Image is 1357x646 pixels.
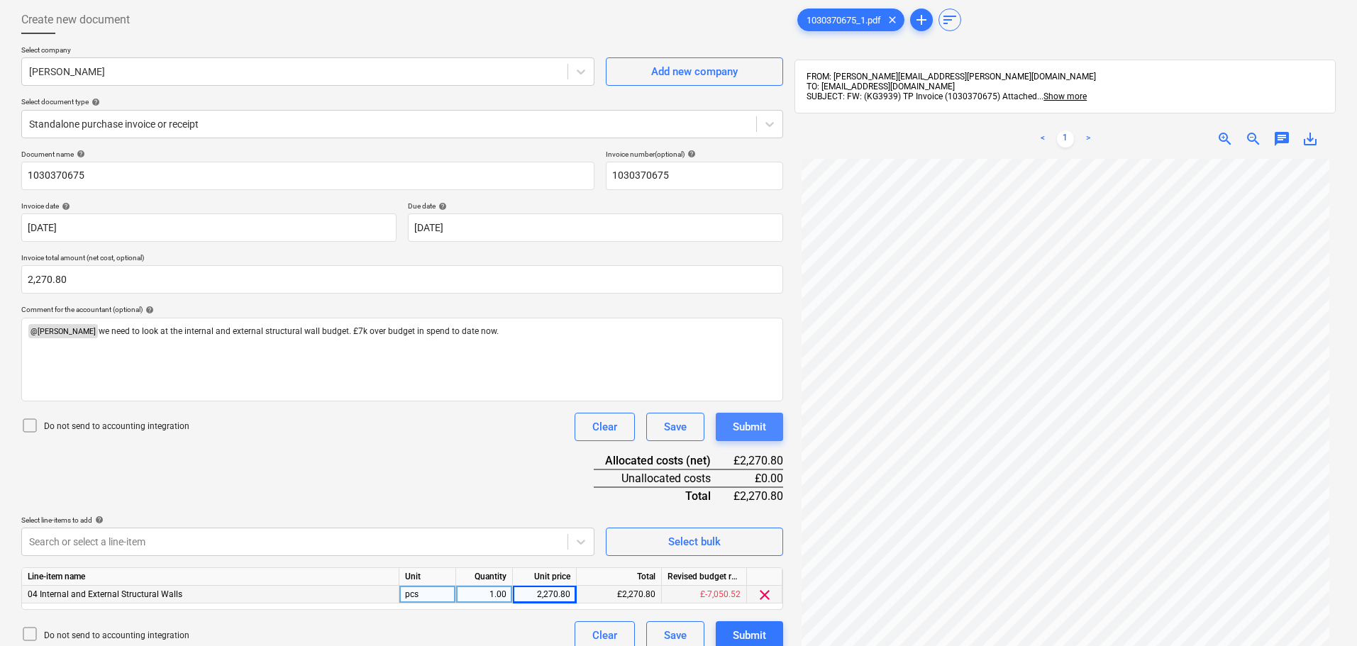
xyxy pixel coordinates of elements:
[664,626,687,645] div: Save
[606,57,783,86] button: Add new company
[685,150,696,158] span: help
[594,469,733,487] div: Unallocated costs
[59,202,70,211] span: help
[21,45,594,57] p: Select company
[89,98,100,106] span: help
[1037,91,1087,101] span: ...
[1057,130,1074,147] a: Page 1 is your current page
[1034,130,1051,147] a: Previous page
[408,201,783,211] div: Due date
[408,213,783,242] input: Due date not specified
[577,568,662,586] div: Total
[519,586,570,603] div: 2,270.80
[1273,130,1290,147] span: chat
[513,568,577,586] div: Unit price
[592,626,617,645] div: Clear
[1302,130,1319,147] span: save_alt
[1080,130,1097,147] a: Next page
[74,150,85,158] span: help
[456,568,513,586] div: Quantity
[21,213,397,242] input: Invoice date not specified
[577,586,662,603] div: £2,270.80
[606,150,783,159] div: Invoice number (optional)
[21,97,783,106] div: Select document type
[575,413,635,441] button: Clear
[436,202,447,211] span: help
[756,586,773,603] span: clear
[668,533,721,551] div: Select bulk
[21,516,594,525] div: Select line-items to add
[651,62,738,81] div: Add new company
[913,11,930,28] span: add
[21,253,783,265] p: Invoice total amount (net cost, optional)
[884,11,901,28] span: clear
[733,469,783,487] div: £0.00
[733,487,783,504] div: £2,270.80
[646,413,704,441] button: Save
[21,201,397,211] div: Invoice date
[941,11,958,28] span: sort
[662,568,747,586] div: Revised budget remaining
[21,265,783,294] input: Invoice total amount (net cost, optional)
[21,150,594,159] div: Document name
[92,516,104,524] span: help
[44,630,189,642] p: Do not send to accounting integration
[399,568,456,586] div: Unit
[798,15,890,26] span: 1030370675_1.pdf
[807,82,955,91] span: TO: [EMAIL_ADDRESS][DOMAIN_NAME]
[594,487,733,504] div: Total
[733,452,783,469] div: £2,270.80
[797,9,904,31] div: 1030370675_1.pdf
[143,306,154,314] span: help
[807,91,1037,101] span: SUBJECT: FW: (KG3939) TP Invoice (1030370675) Attached
[21,11,130,28] span: Create new document
[606,528,783,556] button: Select bulk
[733,626,766,645] div: Submit
[399,586,456,603] div: pcs
[44,421,189,433] p: Do not send to accounting integration
[592,418,617,436] div: Clear
[99,326,499,336] span: we need to look at the internal and external structural wall budget. £7k over budget in spend to ...
[606,162,783,190] input: Invoice number
[28,589,182,599] span: 04 Internal and External Structural Walls
[716,413,783,441] button: Submit
[1286,578,1357,646] iframe: Chat Widget
[1245,130,1262,147] span: zoom_out
[807,72,1096,82] span: FROM: [PERSON_NAME][EMAIL_ADDRESS][PERSON_NAME][DOMAIN_NAME]
[21,305,783,314] div: Comment for the accountant (optional)
[733,418,766,436] div: Submit
[22,568,399,586] div: Line-item name
[664,418,687,436] div: Save
[594,452,733,469] div: Allocated costs (net)
[21,162,594,190] input: Document name
[1217,130,1234,147] span: zoom_in
[28,324,98,338] span: @ [PERSON_NAME]
[1043,91,1087,101] span: Show more
[662,586,747,603] div: £-7,050.52
[462,586,506,603] div: 1.00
